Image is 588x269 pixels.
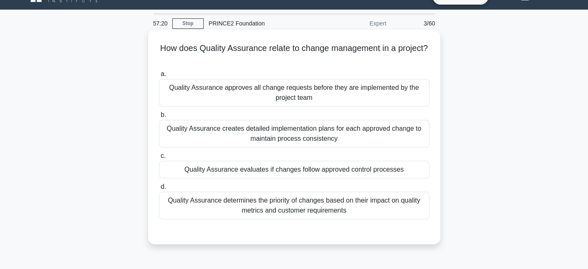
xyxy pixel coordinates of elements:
div: PRINCE2 Foundation [204,15,318,32]
span: d. [161,183,166,190]
div: Quality Assurance evaluates if changes follow approved control processes [159,161,429,178]
div: Quality Assurance determines the priority of changes based on their impact on quality metrics and... [159,192,429,219]
span: b. [161,111,166,118]
div: Expert [318,15,391,32]
span: c. [161,152,166,159]
span: a. [161,70,166,77]
div: Quality Assurance approves all change requests before they are implemented by the project team [159,79,429,107]
a: Stop [172,18,204,29]
div: 57:20 [148,15,172,32]
div: 3/60 [391,15,440,32]
div: Quality Assurance creates detailed implementation plans for each approved change to maintain proc... [159,120,429,147]
h5: How does Quality Assurance relate to change management in a project? [158,43,430,64]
